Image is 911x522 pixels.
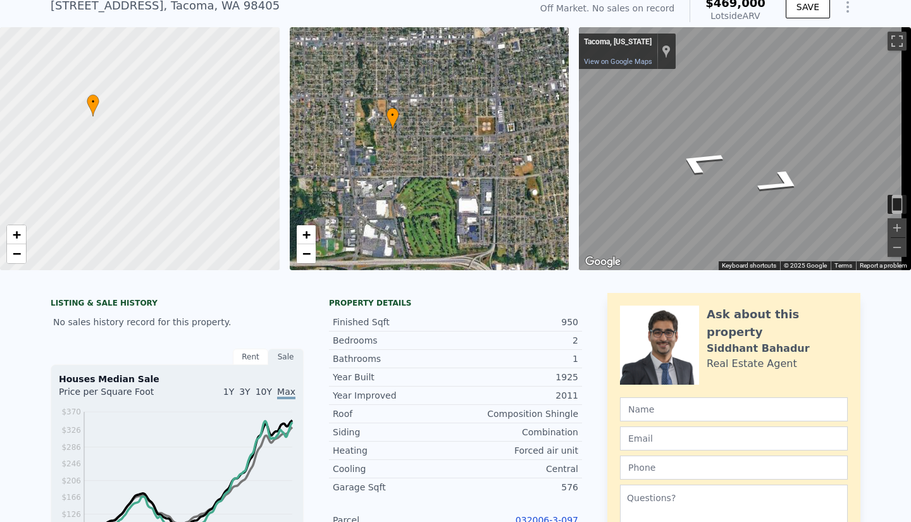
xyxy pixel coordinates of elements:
div: Sale [268,349,304,365]
input: Phone [620,456,848,480]
div: Real Estate Agent [707,356,797,371]
a: Zoom out [297,244,316,263]
a: Zoom in [297,225,316,244]
button: Zoom in [888,218,907,237]
div: Composition Shingle [455,407,578,420]
tspan: $326 [61,426,81,435]
div: 950 [455,316,578,328]
span: • [87,96,99,108]
div: Map [579,27,911,270]
div: Heating [333,444,455,457]
tspan: $370 [61,407,81,416]
tspan: $126 [61,510,81,519]
div: No sales history record for this property. [51,311,304,333]
span: 1Y [223,387,234,397]
div: Central [455,463,578,475]
div: • [386,108,399,130]
div: • [87,94,99,116]
div: 2011 [455,389,578,402]
div: 2 [455,334,578,347]
div: 1 [455,352,578,365]
div: Bedrooms [333,334,455,347]
span: − [302,245,310,261]
div: Street View [579,27,911,270]
div: 576 [455,481,578,494]
span: − [13,245,21,261]
path: Go West [655,142,743,182]
div: Siding [333,426,455,438]
div: Price per Square Foot [59,385,177,406]
div: 1925 [455,371,578,383]
div: Bathrooms [333,352,455,365]
span: Max [277,387,295,399]
div: Combination [455,426,578,438]
span: + [302,227,310,242]
img: Google [582,254,624,270]
tspan: $246 [61,459,81,468]
div: Tacoma, [US_STATE] [584,37,652,47]
a: Terms (opens in new tab) [834,262,852,269]
input: Email [620,426,848,451]
input: Name [620,397,848,421]
div: Off Market. No sales on record [540,2,674,15]
span: 3Y [239,387,250,397]
div: Ask about this property [707,306,848,341]
div: Garage Sqft [333,481,455,494]
a: Show location on map [662,44,671,58]
tspan: $206 [61,476,81,485]
a: Zoom in [7,225,26,244]
div: Roof [333,407,455,420]
div: Rent [233,349,268,365]
span: © 2025 Google [784,262,827,269]
div: Property details [329,298,582,308]
button: Toggle motion tracking [888,195,907,214]
span: 10Y [256,387,272,397]
div: Year Improved [333,389,455,402]
div: Cooling [333,463,455,475]
div: LISTING & SALE HISTORY [51,298,304,311]
span: • [386,109,399,121]
path: Go East [737,163,825,202]
a: View on Google Maps [584,58,652,66]
a: Report a problem [860,262,907,269]
a: Open this area in Google Maps (opens a new window) [582,254,624,270]
a: Zoom out [7,244,26,263]
tspan: $166 [61,493,81,502]
button: Toggle fullscreen view [888,32,907,51]
tspan: $286 [61,443,81,452]
div: Finished Sqft [333,316,455,328]
button: Zoom out [888,238,907,257]
div: Year Built [333,371,455,383]
div: Siddhant Bahadur [707,341,810,356]
div: Forced air unit [455,444,578,457]
span: + [13,227,21,242]
button: Keyboard shortcuts [722,261,776,270]
div: Houses Median Sale [59,373,295,385]
div: Lotside ARV [705,9,765,22]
